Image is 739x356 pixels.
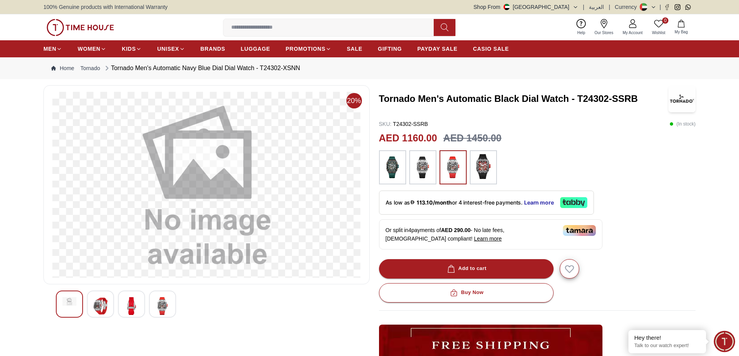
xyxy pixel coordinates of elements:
img: ... [413,154,433,181]
span: AED 290.00 [441,227,471,233]
div: Or split in 4 payments of - No late fees, [DEMOGRAPHIC_DATA] compliant! [379,219,602,249]
h2: AED 1160.00 [379,131,437,146]
a: CASIO SALE [473,42,509,56]
span: Our Stores [592,30,616,36]
img: ... [474,154,493,179]
div: Hey there! [634,334,700,342]
span: GIFTING [378,45,402,53]
a: LUGGAGE [241,42,270,56]
span: CASIO SALE [473,45,509,53]
a: 0Wishlist [647,17,670,37]
span: My Bag [672,29,691,35]
span: 100% Genuine products with International Warranty [43,3,168,11]
a: Home [51,64,74,72]
div: Buy Now [448,288,483,297]
h3: Tornado Men's Automatic Black Dial Watch - T24302-SSRB [379,93,669,105]
img: Tornado Men's Automatic Navy Blue Dial Dial Watch - T24302-XSNN [156,297,170,315]
img: United Arab Emirates [504,4,510,10]
span: 0 [662,17,668,24]
img: Tornado Men's Automatic Navy Blue Dial Dial Watch - T24302-XSNN [50,92,363,278]
nav: Breadcrumb [43,57,696,79]
a: MEN [43,42,62,56]
a: PAYDAY SALE [417,42,457,56]
span: 20% [346,93,362,108]
a: KIDS [122,42,142,56]
span: WOMEN [78,45,100,53]
img: Tornado Men's Automatic Black Dial Watch - T24302-SSRB [668,85,696,112]
span: PROMOTIONS [286,45,325,53]
span: Help [574,30,588,36]
img: Tornado Men's Automatic Navy Blue Dial Dial Watch - T24302-XSNN [62,297,76,306]
h3: AED 1450.00 [443,131,502,146]
span: KIDS [122,45,136,53]
div: Tornado Men's Automatic Navy Blue Dial Dial Watch - T24302-XSNN [103,64,300,73]
button: My Bag [670,18,692,36]
a: Instagram [675,4,680,10]
span: | [659,3,661,11]
button: العربية [589,3,604,11]
span: My Account [620,30,646,36]
span: Wishlist [649,30,668,36]
span: Learn more [474,236,502,242]
span: LUGGAGE [241,45,270,53]
img: Tornado Men's Automatic Navy Blue Dial Dial Watch - T24302-XSNN [93,297,107,315]
a: WOMEN [78,42,106,56]
span: BRANDS [201,45,225,53]
button: Shop From[GEOGRAPHIC_DATA] [474,3,578,11]
img: ... [47,19,114,36]
p: T24302-SSRB [379,120,428,128]
span: | [583,3,585,11]
div: Add to cart [446,264,486,273]
span: MEN [43,45,56,53]
a: SALE [347,42,362,56]
a: UNISEX [157,42,185,56]
div: Currency [615,3,640,11]
a: Tornado [80,64,100,72]
a: Help [573,17,590,37]
span: UNISEX [157,45,179,53]
div: Chat Widget [714,331,735,352]
img: ... [443,154,463,181]
img: ... [383,154,402,181]
a: Facebook [664,4,670,10]
span: PAYDAY SALE [417,45,457,53]
a: PROMOTIONS [286,42,331,56]
a: BRANDS [201,42,225,56]
img: Tamara [563,225,596,236]
p: Talk to our watch expert! [634,342,700,349]
a: Whatsapp [685,4,691,10]
span: SKU : [379,121,392,127]
span: | [609,3,610,11]
button: Buy Now [379,283,554,303]
img: Tornado Men's Automatic Navy Blue Dial Dial Watch - T24302-XSNN [125,297,138,315]
a: GIFTING [378,42,402,56]
span: SALE [347,45,362,53]
a: Our Stores [590,17,618,37]
p: ( In stock ) [670,120,696,128]
button: Add to cart [379,259,554,279]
